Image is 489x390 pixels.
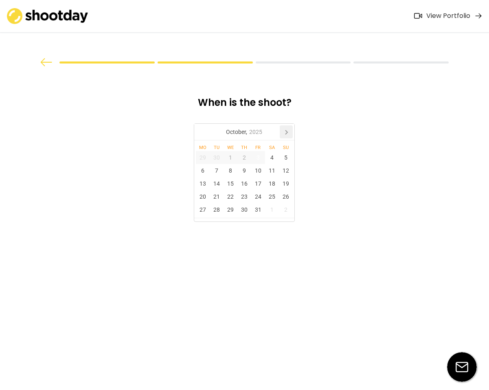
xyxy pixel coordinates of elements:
div: October, [223,125,265,138]
div: 14 [210,177,224,190]
div: Su [279,145,293,150]
img: Icon%20feather-video%402x.png [414,13,422,19]
img: arrow%20back.svg [40,58,53,66]
div: 27 [196,203,210,216]
div: 15 [224,177,237,190]
div: 22 [224,190,237,203]
i: 2025 [249,129,262,135]
div: Fr [251,145,265,150]
div: 30 [210,151,224,164]
div: 26 [279,190,293,203]
div: 16 [237,177,251,190]
div: 1 [224,151,237,164]
div: 23 [237,190,251,203]
div: 2 [279,203,293,216]
div: Mo [196,145,210,150]
div: 29 [224,203,237,216]
div: When is the shoot? [134,96,355,115]
div: 10 [251,164,265,177]
img: email-icon%20%281%29.svg [447,352,477,382]
div: 12 [279,164,293,177]
div: 2 [237,151,251,164]
div: Th [237,145,251,150]
div: 1 [265,203,279,216]
div: Tu [210,145,224,150]
img: shootday_logo.png [7,8,88,24]
div: 29 [196,151,210,164]
div: View Portfolio [426,12,470,20]
div: 7 [210,164,224,177]
div: 18 [265,177,279,190]
div: 21 [210,190,224,203]
div: 9 [237,164,251,177]
div: 17 [251,177,265,190]
div: 8 [224,164,237,177]
div: 6 [196,164,210,177]
div: 31 [251,203,265,216]
div: We [224,145,237,150]
div: 4 [265,151,279,164]
div: 30 [237,203,251,216]
div: 19 [279,177,293,190]
div: 11 [265,164,279,177]
div: Sa [265,145,279,150]
div: 3 [251,151,265,164]
div: 24 [251,190,265,203]
div: 13 [196,177,210,190]
div: 20 [196,190,210,203]
div: 5 [279,151,293,164]
div: 28 [210,203,224,216]
div: 25 [265,190,279,203]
